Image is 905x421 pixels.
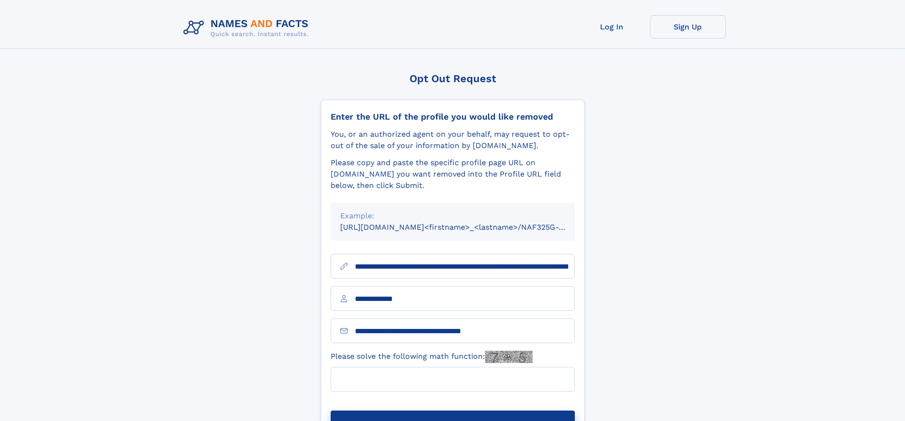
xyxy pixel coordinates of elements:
[180,15,316,41] img: Logo Names and Facts
[650,15,726,38] a: Sign Up
[331,157,575,191] div: Please copy and paste the specific profile page URL on [DOMAIN_NAME] you want removed into the Pr...
[331,112,575,122] div: Enter the URL of the profile you would like removed
[331,129,575,151] div: You, or an authorized agent on your behalf, may request to opt-out of the sale of your informatio...
[340,210,565,222] div: Example:
[321,73,585,84] div: Opt Out Request
[331,351,533,363] label: Please solve the following math function:
[574,15,650,38] a: Log In
[340,223,593,232] small: [URL][DOMAIN_NAME]<firstname>_<lastname>/NAF325G-xxxxxxxx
